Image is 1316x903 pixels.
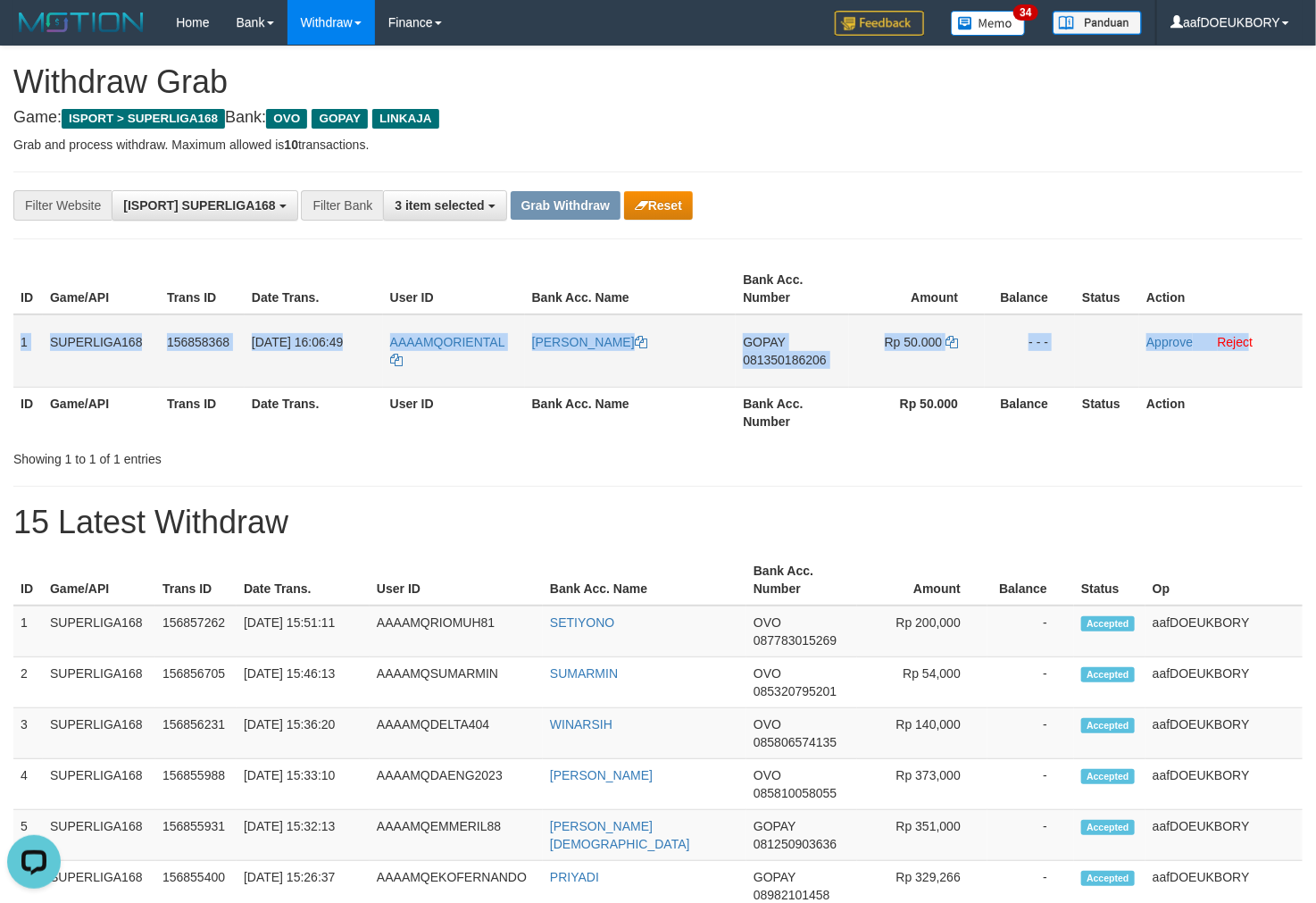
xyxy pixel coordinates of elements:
th: Game/API [43,387,160,438]
td: - [987,810,1074,861]
span: 34 [1013,4,1037,21]
strong: 10 [284,138,298,152]
td: SUPERLIGA168 [43,708,155,759]
img: Button%20Memo.svg [951,11,1026,36]
img: Feedback.jpg [835,11,924,36]
a: PRIYADI [550,870,599,884]
span: Copy 085320795201 to clipboard [754,684,837,698]
td: AAAAMQSUMARMIN [370,657,543,708]
th: Bank Acc. Name [525,387,737,438]
th: Bank Acc. Number [736,387,849,438]
span: Accepted [1081,718,1135,733]
td: SUPERLIGA168 [43,759,155,810]
img: MOTION_logo.png [13,9,149,36]
a: [PERSON_NAME] [550,768,653,782]
h1: Withdraw Grab [13,64,1303,100]
span: GOPAY [754,819,795,833]
a: WINARSIH [550,717,612,732]
th: Date Trans. [245,387,383,438]
td: 4 [13,759,43,810]
th: ID [13,555,43,606]
a: Copy 50000 to clipboard [945,335,958,349]
span: Accepted [1081,616,1135,631]
span: LINKAJA [372,109,439,129]
td: - [987,708,1074,759]
td: 156855988 [155,759,237,810]
td: aafDOEUKBORY [1145,606,1303,657]
th: User ID [383,387,525,438]
th: Action [1139,263,1303,314]
p: Grab and process withdraw. Maximum allowed is transactions. [13,136,1303,154]
a: Approve [1146,335,1193,349]
a: Reject [1218,335,1254,349]
td: 156855931 [155,810,237,861]
th: Date Trans. [245,263,383,314]
th: Trans ID [160,387,245,438]
span: Copy 085810058055 to clipboard [754,786,837,800]
span: GOPAY [312,109,368,129]
th: Bank Acc. Number [736,263,849,314]
td: 156856705 [155,657,237,708]
button: Grab Withdraw [511,191,621,220]
th: Balance [985,263,1075,314]
span: Copy 085806574135 to clipboard [754,735,837,749]
div: Showing 1 to 1 of 1 entries [13,443,535,468]
th: Balance [985,387,1075,438]
span: Accepted [1081,820,1135,835]
td: aafDOEUKBORY [1145,708,1303,759]
td: 156857262 [155,606,237,657]
button: [ISPORT] SUPERLIGA168 [112,190,297,221]
span: AAAAMQORIENTAL [390,335,504,349]
td: aafDOEUKBORY [1145,657,1303,708]
h1: 15 Latest Withdraw [13,505,1303,540]
span: 156858368 [167,335,229,349]
td: aafDOEUKBORY [1145,810,1303,861]
td: Rp 140,000 [857,708,987,759]
button: Reset [624,191,693,220]
td: 3 [13,708,43,759]
a: SUMARMIN [550,666,618,681]
span: ISPORT > SUPERLIGA168 [62,109,225,129]
th: ID [13,387,43,438]
th: Bank Acc. Name [525,263,737,314]
button: 3 item selected [383,190,506,221]
a: [PERSON_NAME][DEMOGRAPHIC_DATA] [550,819,690,851]
span: 3 item selected [395,198,484,213]
span: OVO [754,717,781,732]
span: Copy 08982101458 to clipboard [754,888,830,902]
span: Accepted [1081,667,1135,682]
td: AAAAMQDELTA404 [370,708,543,759]
span: Copy 081250903636 to clipboard [754,837,837,851]
td: SUPERLIGA168 [43,606,155,657]
th: Bank Acc. Number [746,555,857,606]
td: 5 [13,810,43,861]
td: - [987,657,1074,708]
h4: Game: Bank: [13,109,1303,127]
td: AAAAMQDAENG2023 [370,759,543,810]
span: GOPAY [754,870,795,884]
span: OVO [754,615,781,630]
span: [ISPORT] SUPERLIGA168 [123,198,275,213]
th: Action [1139,387,1303,438]
th: Status [1074,555,1145,606]
span: Accepted [1081,871,1135,886]
th: Op [1145,555,1303,606]
span: [DATE] 16:06:49 [252,335,343,349]
td: 156856231 [155,708,237,759]
td: AAAAMQRIOMUH81 [370,606,543,657]
td: [DATE] 15:51:11 [237,606,370,657]
th: User ID [383,263,525,314]
span: GOPAY [743,335,785,349]
td: SUPERLIGA168 [43,657,155,708]
td: [DATE] 15:36:20 [237,708,370,759]
td: Rp 351,000 [857,810,987,861]
td: [DATE] 15:46:13 [237,657,370,708]
a: [PERSON_NAME] [532,335,647,349]
a: AAAAMQORIENTAL [390,335,504,367]
td: aafDOEUKBORY [1145,759,1303,810]
td: 2 [13,657,43,708]
div: Filter Website [13,190,112,221]
th: Date Trans. [237,555,370,606]
th: Game/API [43,263,160,314]
th: Bank Acc. Name [543,555,746,606]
